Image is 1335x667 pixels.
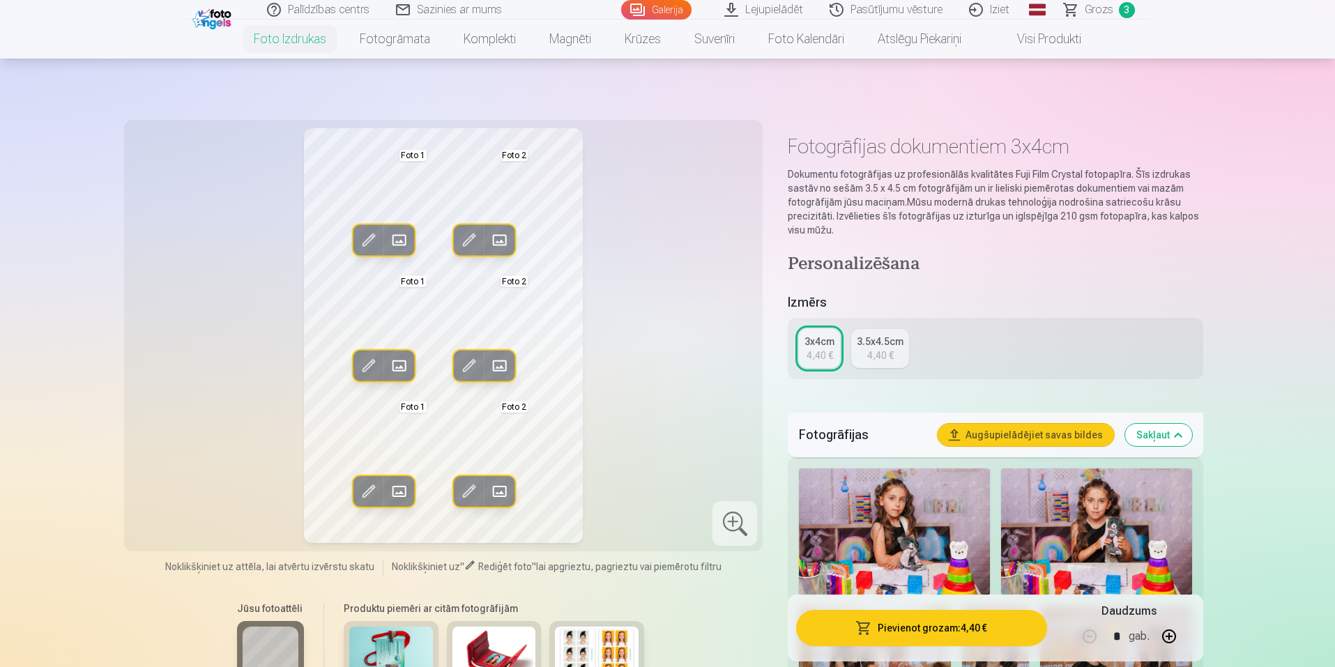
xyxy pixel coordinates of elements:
[1101,603,1157,620] h5: Daudzums
[788,254,1203,276] h4: Personalizēšana
[788,293,1203,312] h5: Izmērs
[938,424,1114,446] button: Augšupielādējiet savas bildes
[460,561,464,572] span: "
[978,20,1098,59] a: Visi produkti
[237,20,343,59] a: Foto izdrukas
[857,335,903,348] div: 3.5x4.5cm
[1119,2,1135,18] span: 3
[788,134,1203,159] h1: Fotogrāfijas dokumentiem 3x4cm
[533,20,608,59] a: Magnēti
[1085,1,1113,18] span: Grozs
[165,560,374,574] span: Noklikšķiniet uz attēla, lai atvērtu izvērstu skatu
[338,601,650,615] h6: Produktu piemēri ar citām fotogrāfijām
[392,561,460,572] span: Noklikšķiniet uz
[861,20,978,59] a: Atslēgu piekariņi
[788,167,1203,237] p: Dokumentu fotogrāfijas uz profesionālās kvalitātes Fuji Film Crystal fotopapīra. Šīs izdrukas sas...
[536,561,722,572] span: lai apgrieztu, pagrieztu vai piemērotu filtru
[237,601,304,615] h6: Jūsu fotoattēli
[1125,424,1192,446] button: Sakļaut
[343,20,447,59] a: Fotogrāmata
[851,329,909,368] a: 3.5x4.5cm4,40 €
[192,6,235,29] img: /fa1
[678,20,752,59] a: Suvenīri
[796,610,1046,646] button: Pievienot grozam:4,40 €
[478,561,532,572] span: Rediģēt foto
[807,348,833,362] div: 4,40 €
[532,561,536,572] span: "
[867,348,894,362] div: 4,40 €
[799,329,840,368] a: 3x4cm4,40 €
[608,20,678,59] a: Krūzes
[752,20,861,59] a: Foto kalendāri
[1129,620,1150,653] div: gab.
[799,425,926,445] h5: Fotogrāfijas
[447,20,533,59] a: Komplekti
[804,335,834,348] div: 3x4cm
